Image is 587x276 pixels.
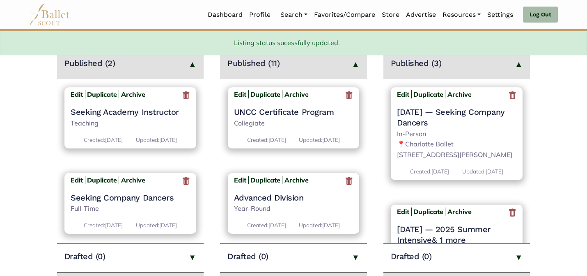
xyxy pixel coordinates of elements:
span: Updated: [136,221,159,228]
p: [DATE] [84,135,123,144]
a: Resources [439,6,484,23]
a: Search [277,6,311,23]
h4: Drafted (0) [391,251,432,262]
a: Edit [234,90,249,98]
p: [DATE] [410,167,449,176]
a: Archive [282,176,309,184]
p: Full-Time [71,203,190,214]
b: Archive [447,208,472,216]
a: Seeking Company Dancers [71,192,190,203]
b: Edit [71,176,83,184]
b: Archive [121,176,145,184]
a: UNCC Certificate Program [234,107,353,117]
b: Edit [71,90,83,98]
b: Edit [397,90,409,98]
p: In-Person 📍Charlotte Ballet [STREET_ADDRESS][PERSON_NAME] [397,129,516,160]
a: Dashboard [204,6,246,23]
h4: Drafted (0) [64,251,105,262]
a: Advanced Division [234,192,353,203]
b: Edit [234,176,246,184]
a: Archive [445,208,472,216]
a: Edit [234,176,249,184]
p: [DATE] [299,221,340,230]
p: [DATE] [462,167,503,176]
span: Updated: [462,168,486,175]
a: Settings [484,6,516,23]
a: Duplicate [87,90,117,98]
a: Archive [119,90,145,98]
b: Edit [234,90,246,98]
span: Updated: [299,136,322,143]
b: Archive [447,90,472,98]
a: Duplicate [413,90,443,98]
p: Collegiate [234,118,353,129]
a: [DATE] — 2025 Summer Intensive [397,224,490,245]
span: Updated: [136,136,159,143]
b: Archive [284,90,309,98]
span: — 2025 Summer Intensive [397,224,490,245]
a: Edit [397,208,412,216]
span: Updated: [299,221,322,228]
h4: Drafted (0) [227,251,268,262]
a: Edit [71,90,85,98]
a: Duplicate [250,176,280,184]
span: Created: [247,136,268,143]
a: Favorites/Compare [311,6,378,23]
p: [DATE] [136,221,177,230]
p: Year-Round [234,203,353,214]
a: Duplicate [250,90,280,98]
h4: Published (2) [64,58,115,68]
a: [DATE] — Seeking Company Dancers [397,107,516,128]
b: Archive [284,176,309,184]
span: Created: [247,221,268,228]
b: Archive [121,90,145,98]
span: Created: [410,168,431,175]
p: [DATE] [136,135,177,144]
a: Archive [119,176,145,184]
p: Teaching [71,118,190,129]
a: Duplicate [413,208,443,216]
span: — Seeking Company Dancers [397,107,505,128]
span: Created: [84,221,105,228]
h4: Published (11) [227,58,280,68]
a: Log Out [523,7,558,23]
a: Archive [445,90,472,98]
a: Edit [397,90,412,98]
p: [DATE] [247,135,286,144]
a: Profile [246,6,274,23]
h4: [DATE] [397,107,516,128]
a: Advertise [403,6,439,23]
a: Duplicate [87,176,117,184]
h4: Published (3) [391,58,442,68]
a: Seeking Academy Instructor [71,107,190,117]
a: Edit [71,176,85,184]
b: Edit [397,208,409,216]
a: Archive [282,90,309,98]
a: & 1 more [432,235,465,245]
p: [DATE] [84,221,123,230]
p: [DATE] [299,135,340,144]
p: [DATE] [247,221,286,230]
span: Created: [84,136,105,143]
a: Store [378,6,403,23]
